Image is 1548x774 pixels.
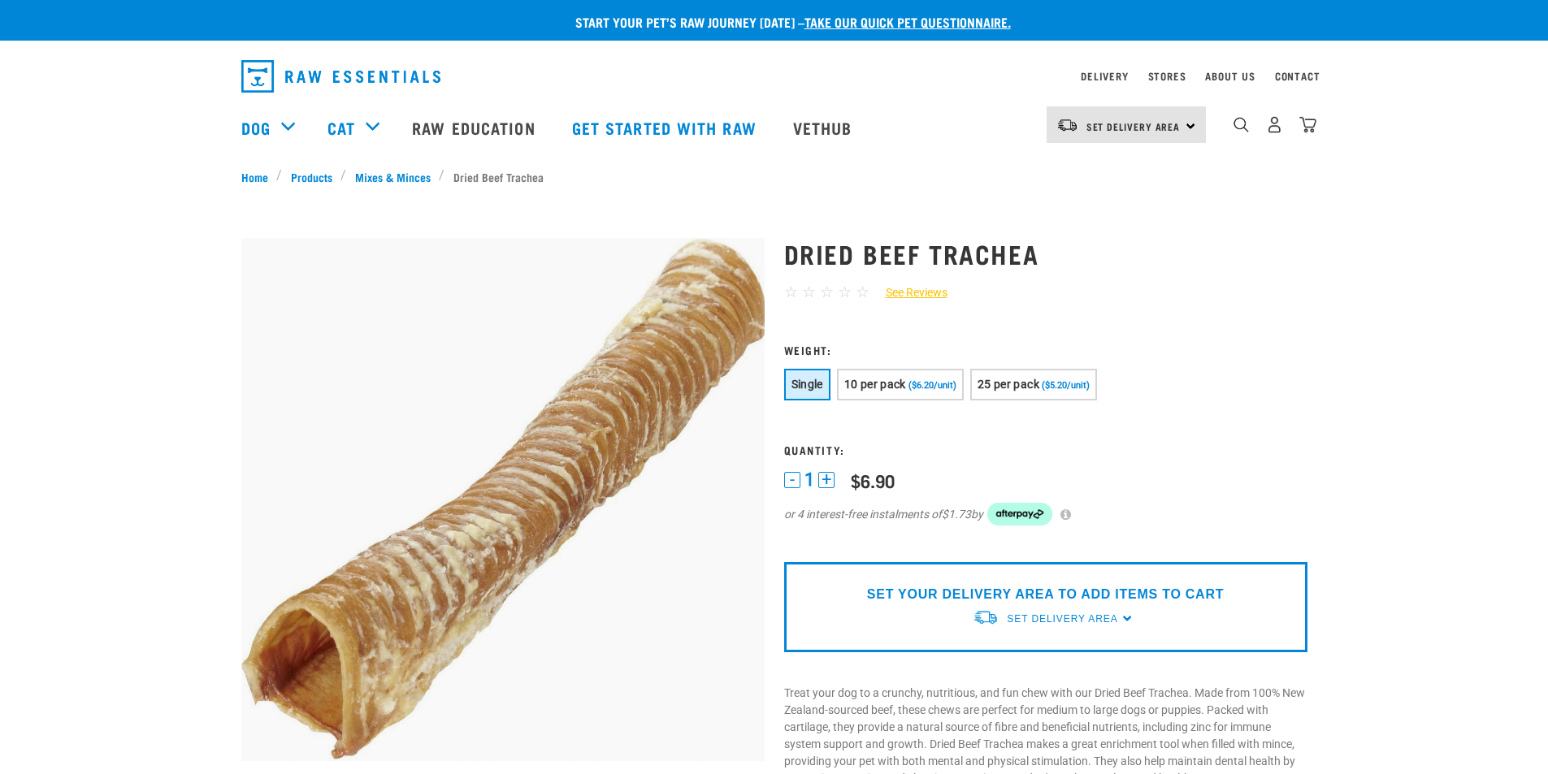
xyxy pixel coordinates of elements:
[327,115,355,140] a: Cat
[241,238,765,761] img: Trachea
[777,95,873,160] a: Vethub
[1007,613,1117,625] span: Set Delivery Area
[869,284,947,301] a: See Reviews
[818,472,835,488] button: +
[241,168,277,185] a: Home
[1266,116,1283,133] img: user.png
[867,585,1224,604] p: SET YOUR DELIVERY AREA TO ADD ITEMS TO CART
[241,115,271,140] a: Dog
[978,378,1039,391] span: 25 per pack
[784,472,800,488] button: -
[1234,117,1249,132] img: home-icon-1@2x.png
[282,168,340,185] a: Products
[556,95,777,160] a: Get started with Raw
[1086,123,1181,129] span: Set Delivery Area
[851,470,895,491] div: $6.90
[1081,73,1128,79] a: Delivery
[820,283,834,301] span: ☆
[1148,73,1186,79] a: Stores
[908,380,956,391] span: ($6.20/unit)
[973,609,999,626] img: van-moving.png
[970,369,1097,400] button: 25 per pack ($5.20/unit)
[1275,73,1320,79] a: Contact
[784,369,830,400] button: Single
[844,378,906,391] span: 10 per pack
[784,443,1307,456] h3: Quantity:
[791,378,823,391] span: Single
[1299,116,1316,133] img: home-icon@2x.png
[837,369,964,400] button: 10 per pack ($6.20/unit)
[784,283,798,301] span: ☆
[1205,73,1255,79] a: About Us
[804,18,1011,25] a: take our quick pet questionnaire.
[1056,118,1078,132] img: van-moving.png
[241,168,1307,185] nav: breadcrumbs
[1042,380,1090,391] span: ($5.20/unit)
[228,54,1320,99] nav: dropdown navigation
[784,503,1307,525] div: or 4 interest-free instalments of by
[942,506,971,523] span: $1.73
[838,283,852,301] span: ☆
[346,168,439,185] a: Mixes & Minces
[396,95,555,160] a: Raw Education
[802,283,816,301] span: ☆
[804,471,814,488] span: 1
[784,239,1307,268] h1: Dried Beef Trachea
[784,344,1307,356] h3: Weight:
[987,503,1052,525] img: Afterpay
[856,283,869,301] span: ☆
[241,60,440,93] img: Raw Essentials Logo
